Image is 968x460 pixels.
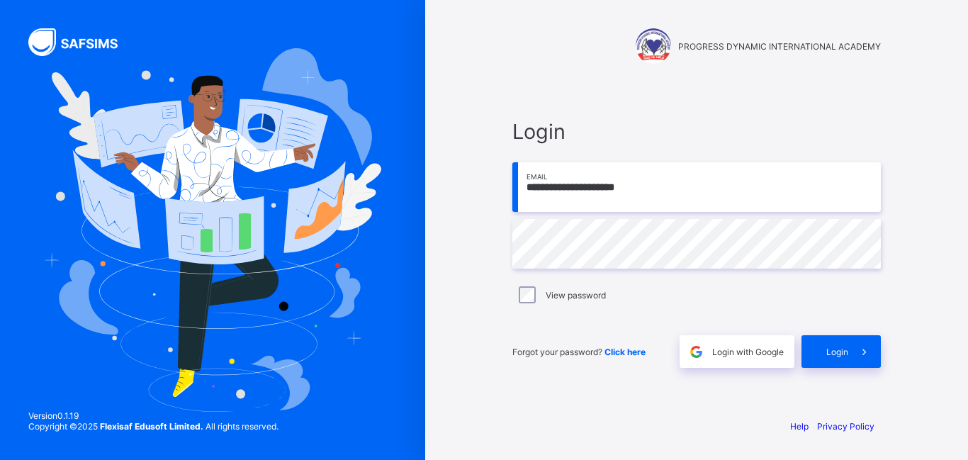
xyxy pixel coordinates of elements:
img: google.396cfc9801f0270233282035f929180a.svg [688,344,704,360]
span: Forgot your password? [512,347,646,357]
a: Privacy Policy [817,421,874,432]
span: Copyright © 2025 All rights reserved. [28,421,278,432]
img: Hero Image [44,48,381,411]
img: SAFSIMS Logo [28,28,135,56]
label: View password [546,290,606,301]
a: Help [790,421,809,432]
span: Version 0.1.19 [28,410,278,421]
span: Login with Google [712,347,784,357]
span: Login [826,347,848,357]
span: PROGRESS DYNAMIC INTERNATIONAL ACADEMY [678,41,881,52]
strong: Flexisaf Edusoft Limited. [100,421,203,432]
span: Login [512,119,881,144]
a: Click here [604,347,646,357]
